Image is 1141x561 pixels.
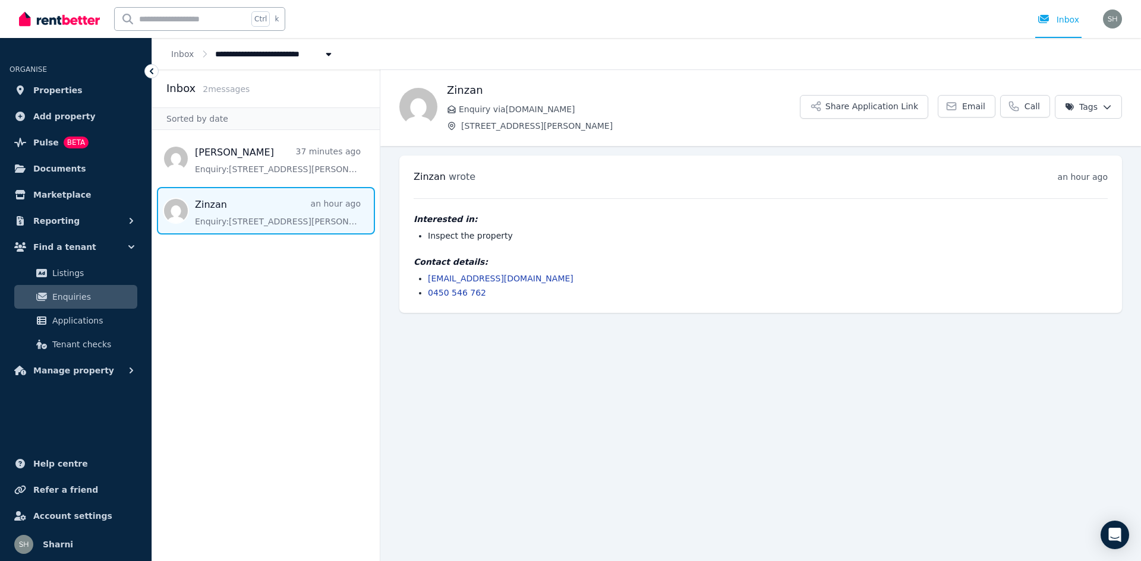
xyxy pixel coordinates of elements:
[33,457,88,471] span: Help centre
[399,88,437,126] img: Zinzan
[152,107,380,130] div: Sorted by date
[33,161,86,176] span: Documents
[800,95,928,119] button: Share Application Link
[1103,9,1122,28] img: Sharni
[414,213,1108,225] h4: Interested in:
[33,83,83,97] span: Properties
[414,256,1108,268] h4: Contact details:
[52,313,133,328] span: Applications
[33,483,98,497] span: Refer a friend
[1058,172,1108,182] time: an hour ago
[447,82,800,99] h1: Zinzan
[43,537,73,552] span: Sharni
[10,235,142,259] button: Find a tenant
[33,509,112,523] span: Account settings
[461,120,800,132] span: [STREET_ADDRESS][PERSON_NAME]
[52,290,133,304] span: Enquiries
[10,478,142,502] a: Refer a friend
[10,157,142,180] a: Documents
[14,285,137,309] a: Enquiries
[14,309,137,332] a: Applications
[33,109,96,123] span: Add property
[33,214,80,228] span: Reporting
[10,504,142,528] a: Account settings
[962,100,985,112] span: Email
[33,363,114,378] span: Manage property
[428,274,573,283] a: [EMAIL_ADDRESS][DOMAIN_NAME]
[152,130,380,239] nav: Message list
[459,103,800,115] span: Enquiry via [DOMAIN_NAME]
[10,78,142,102] a: Properties
[10,131,142,154] a: PulseBETA
[33,135,59,150] span: Pulse
[195,198,361,227] a: Zinzanan hour agoEnquiry:[STREET_ADDRESS][PERSON_NAME].
[14,332,137,356] a: Tenant checks
[1025,100,1040,112] span: Call
[10,359,142,382] button: Manage property
[1055,95,1122,119] button: Tags
[171,49,194,59] a: Inbox
[14,535,33,554] img: Sharni
[166,80,196,97] h2: Inbox
[1101,521,1129,549] div: Open Intercom Messenger
[1065,101,1098,113] span: Tags
[33,240,96,254] span: Find a tenant
[938,95,995,118] a: Email
[10,209,142,233] button: Reporting
[414,171,446,182] span: Zinzan
[428,288,486,297] a: 0450 546 762
[14,261,137,285] a: Listings
[203,84,250,94] span: 2 message s
[449,171,475,182] span: wrote
[52,337,133,351] span: Tenant checks
[195,145,361,175] a: [PERSON_NAME]37 minutes agoEnquiry:[STREET_ADDRESS][PERSON_NAME].
[1038,14,1079,26] div: Inbox
[33,188,91,202] span: Marketplace
[1000,95,1050,118] a: Call
[10,104,142,128] a: Add property
[251,11,270,27] span: Ctrl
[10,65,47,74] span: ORGANISE
[19,10,100,28] img: RentBetter
[10,452,142,476] a: Help centre
[64,137,89,148] span: BETA
[52,266,133,280] span: Listings
[275,14,279,24] span: k
[10,183,142,207] a: Marketplace
[152,38,354,69] nav: Breadcrumb
[428,230,1108,242] li: Inspect the property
